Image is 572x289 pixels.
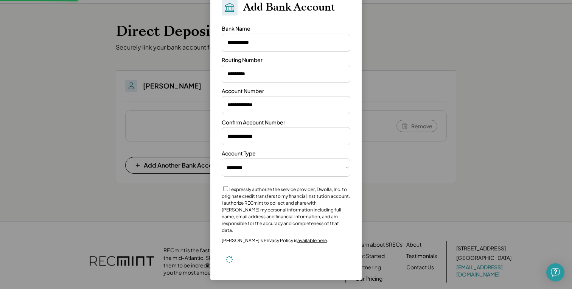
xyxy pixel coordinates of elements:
[297,238,327,243] a: available here
[243,1,335,14] h2: Add Bank Account
[224,2,235,13] img: Bank.svg
[546,263,564,281] div: Open Intercom Messenger
[222,25,250,33] div: Bank Name
[222,186,350,233] label: I expressly authorize the service provider, Dwolla, Inc. to originate credit transfers to my fina...
[222,150,256,157] div: Account Type
[222,238,328,244] div: [PERSON_NAME]’s Privacy Policy is .
[222,87,264,95] div: Account Number
[222,119,285,126] div: Confirm Account Number
[222,56,263,64] div: Routing Number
